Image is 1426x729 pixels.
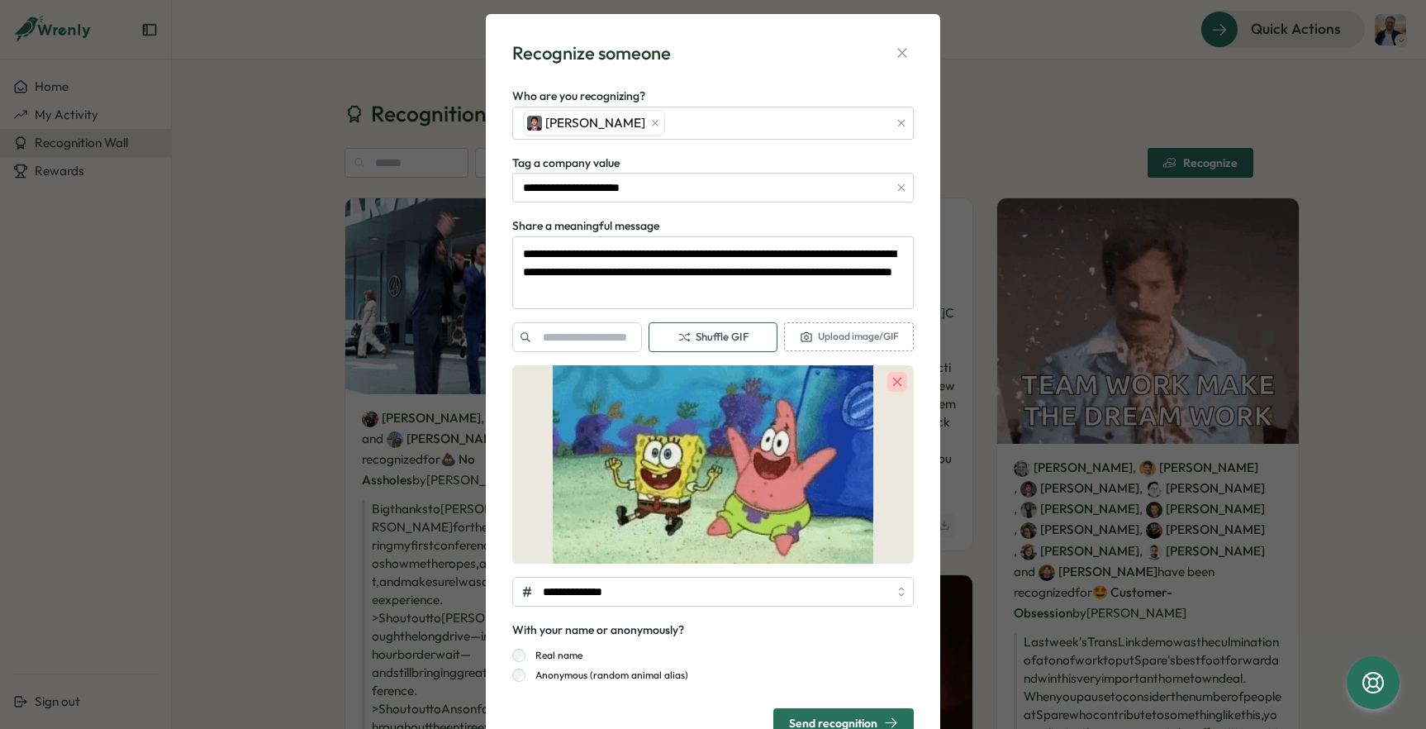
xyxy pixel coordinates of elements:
[512,40,671,66] div: Recognize someone
[512,88,645,106] label: Who are you recognizing?
[512,622,684,640] div: With your name or anonymously?
[649,322,778,352] button: Shuffle GIF
[677,330,749,345] span: Shuffle GIF
[512,365,914,564] img: gif
[512,155,620,173] label: Tag a company value
[527,116,542,131] img: Valdi Ratu
[525,669,688,682] label: Anonymous (random animal alias)
[545,114,645,132] span: [PERSON_NAME]
[525,649,582,662] label: Real name
[512,217,659,236] label: Share a meaningful message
